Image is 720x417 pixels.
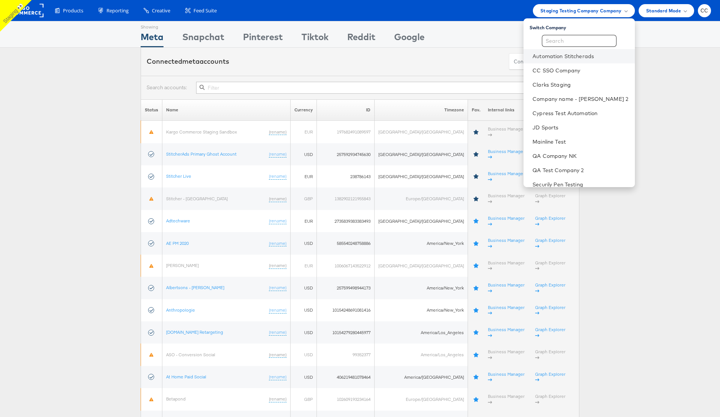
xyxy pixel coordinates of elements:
a: Business Manager [488,393,525,405]
a: (rename) [269,151,286,157]
a: Business Manager [488,171,525,182]
span: Products [63,7,83,14]
td: USD [291,143,317,165]
div: Reddit [347,30,375,47]
td: [GEOGRAPHIC_DATA]/[GEOGRAPHIC_DATA] [375,210,468,232]
td: [GEOGRAPHIC_DATA]/[GEOGRAPHIC_DATA] [375,121,468,143]
a: QA Test Company 2 [532,166,628,174]
a: Stitcher - [GEOGRAPHIC_DATA] [166,196,228,201]
a: Business Manager [488,304,525,316]
td: GBP [291,187,317,210]
td: USD [291,366,317,388]
td: GBP [291,388,317,410]
a: Company name - [PERSON_NAME] 2 [532,95,628,103]
a: JD Sports [532,124,628,131]
a: Anthropologie [166,307,195,313]
a: Automation Stitcherads [532,52,628,60]
a: Business Manager [488,371,525,383]
td: EUR [291,210,317,232]
a: StitcherAds Primary Ghost Account [166,151,237,157]
td: 2735839383383493 [317,210,375,232]
a: (rename) [269,329,286,336]
a: (rename) [269,285,286,291]
a: Cypress Test Automation [532,109,628,117]
td: 257592934745630 [317,143,375,165]
td: 257599498944173 [317,277,375,299]
a: Business Manager [488,282,525,294]
td: USD [291,277,317,299]
td: USD [291,299,317,321]
a: ASO - Conversion Social [166,352,215,357]
td: America/New_York [375,277,468,299]
a: Betapond [166,396,186,402]
a: (rename) [269,129,286,135]
a: Stitcher Live [166,173,191,179]
a: [DOMAIN_NAME] Retargeting [166,329,223,335]
td: 406219481078464 [317,366,375,388]
td: 238786143 [317,165,375,187]
td: [GEOGRAPHIC_DATA]/[GEOGRAPHIC_DATA] [375,165,468,187]
div: Switch Company [529,21,634,31]
td: America/Los_Angeles [375,321,468,343]
a: Mainline Test [532,138,628,145]
td: 585540248758886 [317,232,375,254]
td: America/Los_Angeles [375,343,468,366]
a: Business Manager [488,126,525,138]
a: Graph Explorer [535,327,565,338]
td: Europe/[GEOGRAPHIC_DATA] [375,388,468,410]
td: America/New_York [375,299,468,321]
td: Europe/[GEOGRAPHIC_DATA] [375,187,468,210]
td: 10154279280445977 [317,321,375,343]
a: (rename) [269,196,286,202]
span: meta [182,57,199,66]
a: AE PM 2020 [166,240,189,246]
a: Graph Explorer [535,282,565,294]
th: Status [141,99,162,121]
div: Connected accounts [147,57,229,66]
button: ConnectmetaAccounts [509,53,573,70]
a: Business Manager [488,327,525,338]
a: Business Manager [488,215,525,227]
span: CC [700,8,708,13]
td: 197682491089597 [317,121,375,143]
th: Currency [291,99,317,121]
a: Graph Explorer [535,215,565,227]
a: Graph Explorer [535,304,565,316]
a: Business Manager [488,193,525,204]
div: Tiktok [301,30,328,47]
td: America/[GEOGRAPHIC_DATA] [375,366,468,388]
a: Clarks Staging [532,81,628,88]
a: (rename) [269,352,286,358]
td: USD [291,232,317,254]
td: [GEOGRAPHIC_DATA]/[GEOGRAPHIC_DATA] [375,143,468,165]
div: Showing [141,21,163,30]
a: Adtechware [166,218,190,223]
div: Pinterest [243,30,283,47]
a: At Home Paid Social [166,374,206,379]
a: Graph Explorer [535,260,565,271]
a: (rename) [269,173,286,180]
a: (rename) [269,240,286,247]
td: 10154248691081416 [317,299,375,321]
td: EUR [291,255,317,277]
a: Business Manager [488,349,525,360]
td: 1382902121955843 [317,187,375,210]
td: EUR [291,165,317,187]
span: Creative [152,7,170,14]
input: Filter [196,82,573,94]
a: Kargo Commerce Staging Sandbox [166,129,237,135]
a: Graph Explorer [535,193,565,204]
td: USD [291,321,317,343]
th: Name [162,99,291,121]
div: Snapchat [182,30,224,47]
td: 1006067143522912 [317,255,375,277]
a: Graph Explorer [535,371,565,383]
td: 102609193234164 [317,388,375,410]
span: Staging Testing Company Company [540,7,622,15]
span: Standard Mode [646,7,681,15]
a: Securily Pen Testing [532,181,628,188]
td: America/New_York [375,232,468,254]
span: Reporting [106,7,129,14]
a: Graph Explorer [535,237,565,249]
td: EUR [291,121,317,143]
